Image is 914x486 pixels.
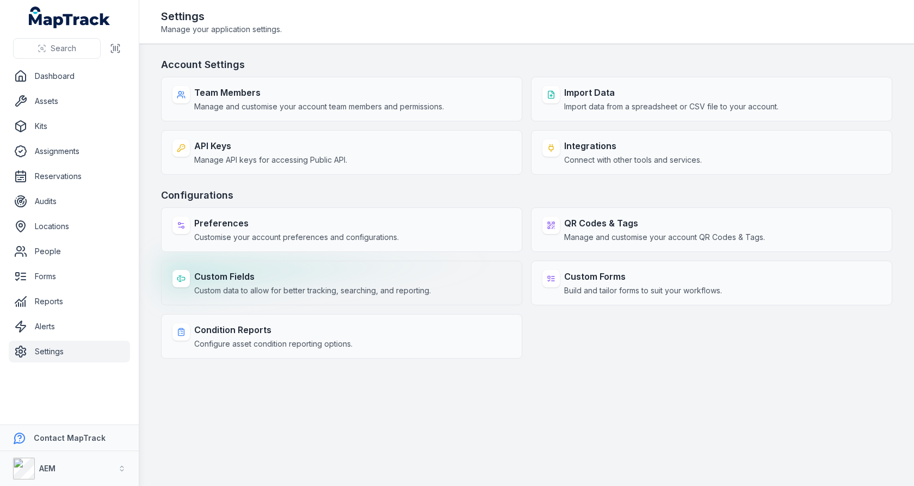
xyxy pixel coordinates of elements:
a: Reservations [9,165,130,187]
a: Assignments [9,140,130,162]
strong: Team Members [194,86,444,99]
a: Reports [9,291,130,312]
span: Configure asset condition reporting options. [194,339,353,349]
strong: Condition Reports [194,323,353,336]
a: MapTrack [29,7,110,28]
strong: Preferences [194,217,399,230]
a: People [9,241,130,262]
button: Search [13,38,101,59]
a: Forms [9,266,130,287]
span: Manage API keys for accessing Public API. [194,155,347,165]
a: Settings [9,341,130,362]
a: Locations [9,216,130,237]
strong: AEM [39,464,55,473]
strong: Import Data [564,86,779,99]
span: Build and tailor forms to suit your workflows. [564,285,722,296]
a: Audits [9,190,130,212]
a: Custom FieldsCustom data to allow for better tracking, searching, and reporting. [161,261,522,305]
span: Import data from a spreadsheet or CSV file to your account. [564,101,779,112]
strong: Custom Forms [564,270,722,283]
strong: QR Codes & Tags [564,217,765,230]
strong: Contact MapTrack [34,433,106,442]
strong: Integrations [564,139,702,152]
span: Customise your account preferences and configurations. [194,232,399,243]
a: Assets [9,90,130,112]
a: Condition ReportsConfigure asset condition reporting options. [161,314,522,359]
a: Alerts [9,316,130,337]
h2: Settings [161,9,282,24]
a: Kits [9,115,130,137]
a: PreferencesCustomise your account preferences and configurations. [161,207,522,252]
a: Import DataImport data from a spreadsheet or CSV file to your account. [531,77,892,121]
a: IntegrationsConnect with other tools and services. [531,130,892,175]
span: Manage and customise your account QR Codes & Tags. [564,232,765,243]
span: Manage and customise your account team members and permissions. [194,101,444,112]
span: Search [51,43,76,54]
span: Custom data to allow for better tracking, searching, and reporting. [194,285,431,296]
h3: Account Settings [161,57,892,72]
a: Team MembersManage and customise your account team members and permissions. [161,77,522,121]
span: Manage your application settings. [161,24,282,35]
strong: API Keys [194,139,347,152]
a: Custom FormsBuild and tailor forms to suit your workflows. [531,261,892,305]
a: API KeysManage API keys for accessing Public API. [161,130,522,175]
span: Connect with other tools and services. [564,155,702,165]
a: Dashboard [9,65,130,87]
h3: Configurations [161,188,892,203]
a: QR Codes & TagsManage and customise your account QR Codes & Tags. [531,207,892,252]
strong: Custom Fields [194,270,431,283]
